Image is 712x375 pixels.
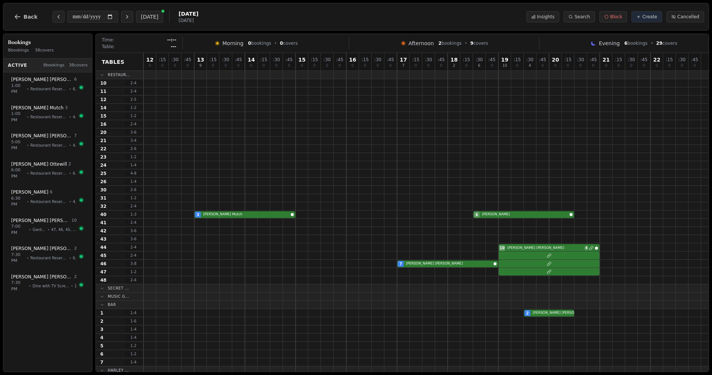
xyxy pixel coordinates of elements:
span: 11 [100,88,107,94]
span: • [69,114,71,120]
span: [DATE] [179,10,198,18]
span: • [650,40,653,46]
span: covers [280,40,298,46]
button: [PERSON_NAME] [PERSON_NAME]27:30 PM•Dine with TV Screen•1 [6,270,89,297]
span: 20 [552,57,559,62]
span: : 45 [387,57,394,62]
span: 1 - 2 [125,154,142,160]
span: 0 [377,64,379,68]
span: 1 - 2 [125,269,142,275]
span: 47 [100,269,107,275]
span: 2 [74,274,77,280]
span: 3 [197,212,199,218]
span: 3 - 8 [125,261,142,266]
button: [PERSON_NAME] [PERSON_NAME]27:30 PM•Restaurant Reservation•64 [6,241,89,268]
span: 0 [364,64,366,68]
span: 2 [69,161,71,168]
span: : 30 [678,57,686,62]
span: 7:00 PM [11,224,28,236]
span: : 15 [615,57,622,62]
span: 4 [529,64,531,68]
span: 0 [288,64,290,68]
button: Back [8,8,44,26]
span: Harley ... [108,368,129,373]
span: 22 [653,57,660,62]
span: 3 [65,105,67,111]
span: 21 [602,57,609,62]
span: 42 [100,228,107,234]
span: 0 [174,64,176,68]
span: 0 [237,64,239,68]
span: 24 [100,162,107,168]
span: • [27,255,29,261]
span: 0 [617,64,620,68]
span: 1 - 4 [125,359,142,365]
span: 0 [352,64,354,68]
span: Restaurant Reservation [31,114,68,120]
span: 25 [100,171,107,176]
span: Cancelled [677,14,699,20]
span: • [274,40,277,46]
span: 65 [73,171,77,176]
button: Insights [526,11,560,22]
span: 7 [402,64,404,68]
span: • [69,255,71,261]
span: 2 [526,310,529,316]
span: : 45 [235,57,242,62]
h3: Bookings [8,38,88,46]
span: 16 [100,121,107,127]
span: : 45 [488,57,495,62]
span: 22 [100,146,107,152]
span: Restaurant Reservation [31,143,68,148]
span: 6 [50,189,53,196]
span: 7:30 PM [11,252,25,264]
span: 23 [100,154,107,160]
button: [PERSON_NAME] Mutch31:00 PM•Restaurant Reservation•40 [6,101,89,128]
span: 0 [212,64,214,68]
span: 30 [100,187,107,193]
span: 0 [415,64,417,68]
span: 40 [73,114,77,120]
button: [PERSON_NAME] Ottewill26:00 PM•Restaurant Reservation•65 [6,157,89,184]
span: 2 - 4 [125,220,142,225]
span: : 15 [362,57,369,62]
span: Create [642,14,657,20]
span: Restaur... [108,72,130,78]
span: 7 [400,261,402,267]
span: • [71,283,73,289]
span: : 45 [438,57,445,62]
button: Cancelled [667,11,704,22]
span: 0 [301,64,303,68]
span: Morning [223,40,244,47]
span: • [464,40,467,46]
span: • [29,227,31,232]
button: Search [564,11,595,22]
span: 32 [100,203,107,209]
span: 0 [643,64,645,68]
span: 6 [478,64,480,68]
span: [PERSON_NAME] [11,189,48,195]
span: 0 [630,64,632,68]
span: 2 - 6 [125,146,142,151]
button: [PERSON_NAME] [PERSON_NAME]107:00 PM•Garden•47, 46, 45, 44 [6,213,89,240]
span: : 30 [476,57,483,62]
span: 7 [74,133,77,139]
span: 1 - 2 [125,343,142,349]
span: 1 [100,310,103,316]
span: 2 - 6 [125,187,142,193]
span: Evening [599,40,620,47]
span: : 15 [666,57,673,62]
span: 6 [476,212,478,218]
span: 2 [453,64,455,68]
span: Insights [537,14,555,20]
span: Bar [108,302,116,307]
span: • [47,227,50,232]
span: 1 - 6 [125,318,142,324]
span: 0 [326,64,328,68]
button: [PERSON_NAME] 66:30 PM•Restaurant Reservation•40 [6,185,89,212]
span: 3 [100,326,103,332]
span: 19 [501,57,508,62]
span: • [69,199,71,204]
span: 3 - 6 [125,228,142,234]
span: : 15 [260,57,267,62]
